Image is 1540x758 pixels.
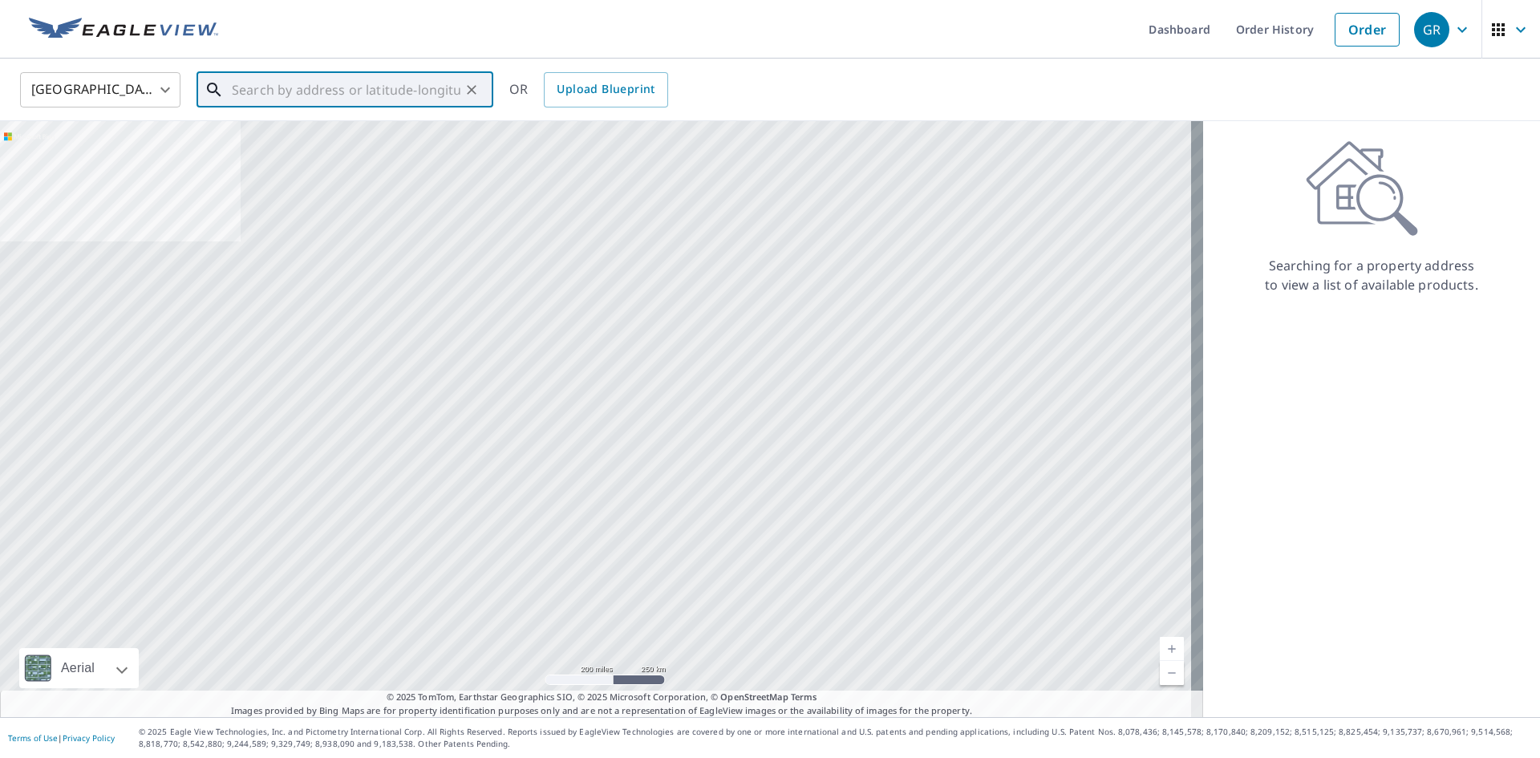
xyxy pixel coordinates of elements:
div: [GEOGRAPHIC_DATA] [20,67,180,112]
div: Aerial [19,648,139,688]
p: Searching for a property address to view a list of available products. [1264,256,1479,294]
a: Terms [791,691,817,703]
a: OpenStreetMap [720,691,788,703]
div: GR [1414,12,1449,47]
input: Search by address or latitude-longitude [232,67,460,112]
a: Current Level 5, Zoom Out [1160,661,1184,685]
div: Aerial [56,648,99,688]
span: © 2025 TomTom, Earthstar Geographics SIO, © 2025 Microsoft Corporation, © [387,691,817,704]
img: EV Logo [29,18,218,42]
a: Privacy Policy [63,732,115,744]
p: © 2025 Eagle View Technologies, Inc. and Pictometry International Corp. All Rights Reserved. Repo... [139,726,1532,750]
a: Terms of Use [8,732,58,744]
button: Clear [460,79,483,101]
p: | [8,733,115,743]
a: Upload Blueprint [544,72,667,107]
a: Order [1335,13,1400,47]
div: OR [509,72,668,107]
span: Upload Blueprint [557,79,654,99]
a: Current Level 5, Zoom In [1160,637,1184,661]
